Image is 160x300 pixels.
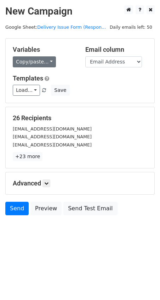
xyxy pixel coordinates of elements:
[5,5,155,17] h2: New Campaign
[5,24,106,30] small: Google Sheet:
[13,142,92,148] small: [EMAIL_ADDRESS][DOMAIN_NAME]
[107,23,155,31] span: Daily emails left: 50
[85,46,147,54] h5: Email column
[13,134,92,139] small: [EMAIL_ADDRESS][DOMAIN_NAME]
[107,24,155,30] a: Daily emails left: 50
[5,202,29,215] a: Send
[13,179,147,187] h5: Advanced
[30,202,62,215] a: Preview
[63,202,117,215] a: Send Test Email
[13,126,92,132] small: [EMAIL_ADDRESS][DOMAIN_NAME]
[13,56,56,67] a: Copy/paste...
[37,24,106,30] a: Delivery Issue Form (Respon...
[13,152,42,161] a: +23 more
[13,46,75,54] h5: Variables
[125,266,160,300] iframe: Chat Widget
[51,85,69,96] button: Save
[13,74,43,82] a: Templates
[13,85,40,96] a: Load...
[13,114,147,122] h5: 26 Recipients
